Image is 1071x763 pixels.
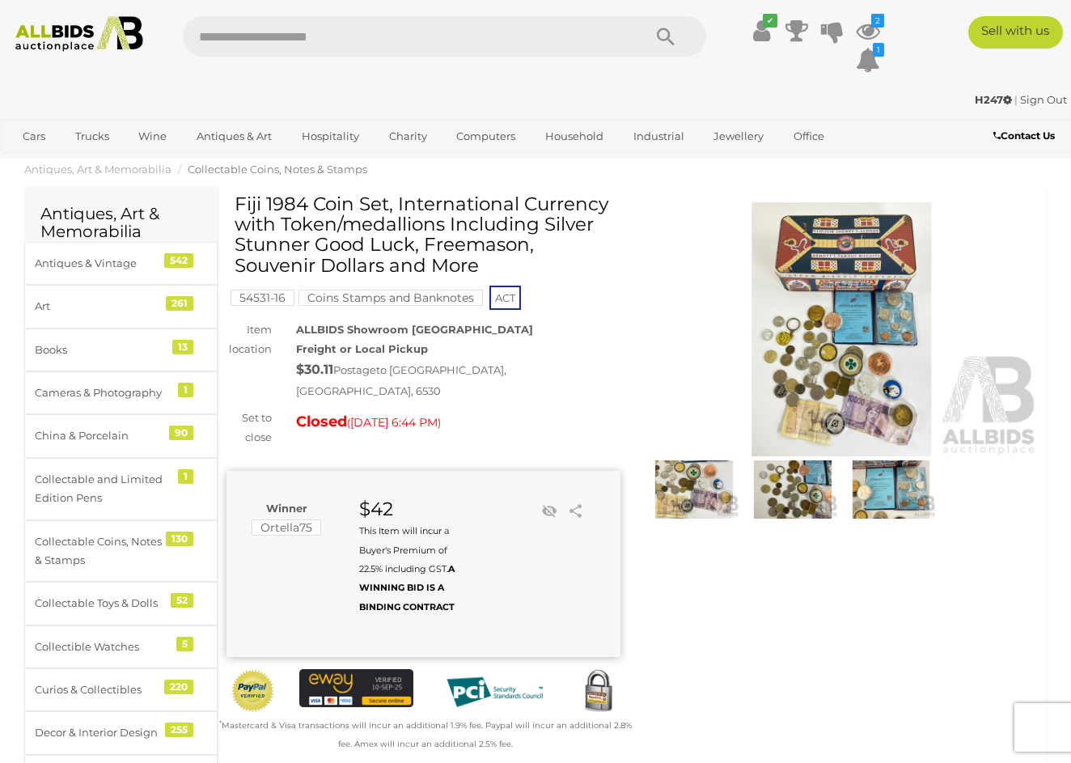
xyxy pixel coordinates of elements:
[749,16,773,45] a: ✔
[24,668,218,711] a: Curios & Collectibles 220
[24,458,218,520] a: Collectable and Limited Edition Pens 1
[1014,93,1018,106] span: |
[1020,93,1067,106] a: Sign Out
[35,638,168,656] div: Collectible Watches
[703,123,774,150] a: Jewellery
[296,323,533,336] strong: ALLBIDS Showroom [GEOGRAPHIC_DATA]
[219,720,632,749] small: Mastercard & Visa transactions will incur an additional 1.9% fee. Paypal will incur an additional...
[24,625,218,668] a: Collectible Watches 5
[359,498,393,520] strong: $42
[296,363,506,397] span: to [GEOGRAPHIC_DATA], [GEOGRAPHIC_DATA], 6530
[165,723,193,737] div: 255
[359,563,455,613] b: A WINNING BID IS A BINDING CONTRACT
[763,14,777,28] i: ✔
[169,426,193,440] div: 90
[24,163,171,176] a: Antiques, Art & Memorabilia
[35,384,168,402] div: Cameras & Photography
[623,123,695,150] a: Industrial
[24,242,218,285] a: Antiques & Vintage 542
[649,460,739,519] img: Fiji 1984 Coin Set, International Currency with Token/medallions Including Silver Stunner Good Lu...
[164,680,193,694] div: 220
[783,123,835,150] a: Office
[298,291,483,304] a: Coins Stamps and Banknotes
[186,123,282,150] a: Antiques & Art
[489,286,521,310] span: ACT
[8,16,150,52] img: Allbids.com.au
[446,123,526,150] a: Computers
[176,637,193,651] div: 5
[235,194,616,276] h1: Fiji 1984 Coin Set, International Currency with Token/medallions Including Silver Stunner Good Lu...
[65,123,120,150] a: Trucks
[24,711,218,754] a: Decor & Interior Design 255
[298,290,483,306] mark: Coins Stamps and Banknotes
[35,426,168,445] div: China & Porcelain
[178,383,193,397] div: 1
[347,416,441,429] span: ( )
[968,16,1063,49] a: Sell with us
[214,409,284,447] div: Set to close
[576,669,620,714] img: Secured by Rapid SSL
[747,460,838,519] img: Fiji 1984 Coin Set, International Currency with Token/medallions Including Silver Stunner Good Lu...
[856,45,880,74] a: 1
[871,14,884,28] i: 2
[350,415,438,430] span: [DATE] 6:44 PM
[24,414,218,457] a: China & Porcelain 90
[12,123,56,150] a: Cars
[35,341,168,359] div: Books
[856,16,880,45] a: 2
[299,669,413,707] img: eWAY Payment Gateway
[214,320,284,358] div: Item location
[625,16,706,57] button: Search
[128,123,177,150] a: Wine
[24,285,218,328] a: Art 261
[537,499,561,524] li: Unwatch this item
[35,680,168,699] div: Curios & Collectibles
[645,202,1039,456] img: Fiji 1984 Coin Set, International Currency with Token/medallions Including Silver Stunner Good Lu...
[35,532,168,570] div: Collectable Coins, Notes & Stamps
[993,127,1059,145] a: Contact Us
[873,43,884,57] i: 1
[35,723,168,742] div: Decor & Interior Design
[166,532,193,546] div: 130
[35,470,168,508] div: Collectable and Limited Edition Pens
[40,205,201,240] h2: Antiques, Art & Memorabilia
[296,358,620,401] div: Postage
[252,519,321,536] mark: Ortella75
[535,123,614,150] a: Household
[231,669,275,713] img: Official PayPal Seal
[35,594,168,613] div: Collectable Toys & Dolls
[359,525,455,613] small: This Item will incur a Buyer's Premium of 22.5% including GST.
[291,123,370,150] a: Hospitality
[166,296,193,311] div: 261
[296,413,347,430] strong: Closed
[379,123,438,150] a: Charity
[975,93,1012,106] strong: H247
[296,342,428,355] strong: Freight or Local Pickup
[188,163,367,176] a: Collectable Coins, Notes & Stamps
[24,520,218,583] a: Collectable Coins, Notes & Stamps 130
[993,129,1055,142] b: Contact Us
[975,93,1014,106] a: H247
[24,371,218,414] a: Cameras & Photography 1
[846,460,937,519] img: Fiji 1984 Coin Set, International Currency with Token/medallions Including Silver Stunner Good Lu...
[24,582,218,625] a: Collectable Toys & Dolls 52
[231,291,294,304] a: 54531-16
[12,150,66,176] a: Sports
[438,669,552,714] img: PCI DSS compliant
[231,290,294,306] mark: 54531-16
[24,329,218,371] a: Books 13
[35,297,168,316] div: Art
[171,593,193,608] div: 52
[172,340,193,354] div: 13
[178,469,193,484] div: 1
[35,254,168,273] div: Antiques & Vintage
[75,150,211,176] a: [GEOGRAPHIC_DATA]
[296,362,333,377] strong: $30.11
[266,502,307,515] b: Winner
[164,253,193,268] div: 542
